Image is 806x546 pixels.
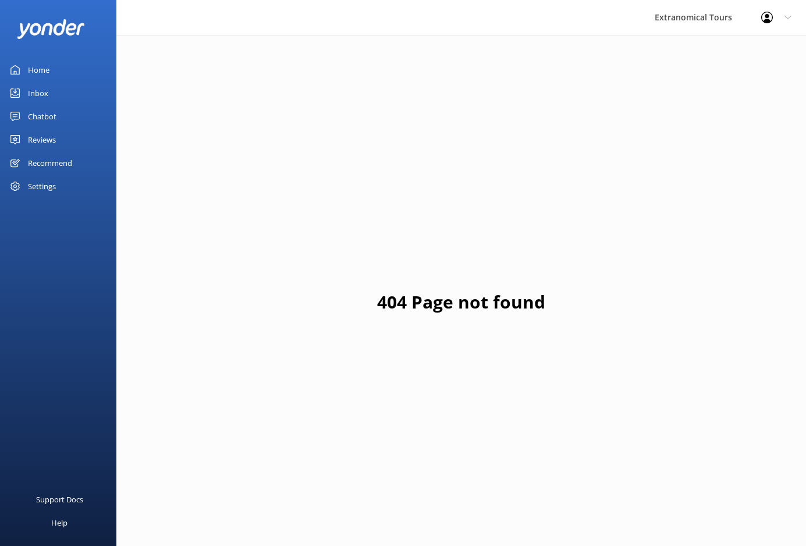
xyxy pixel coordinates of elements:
div: Chatbot [28,105,56,128]
div: Reviews [28,128,56,151]
div: Home [28,58,49,81]
img: yonder-white-logo.png [17,19,84,38]
div: Support Docs [36,488,83,511]
div: Help [51,511,68,534]
div: Settings [28,175,56,198]
h1: 404 Page not found [377,288,545,316]
div: Recommend [28,151,72,175]
div: Inbox [28,81,48,105]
